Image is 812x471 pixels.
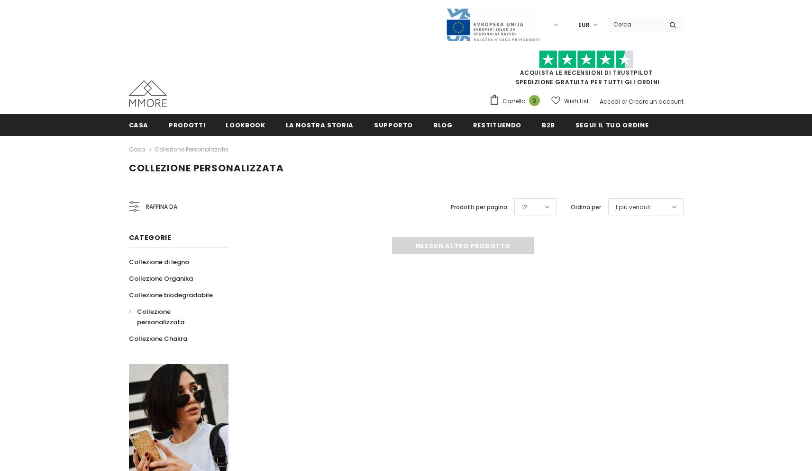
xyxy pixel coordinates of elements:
[129,233,172,242] span: Categorie
[575,114,648,135] a: Segui il tuo ordine
[542,121,555,130] span: B2B
[146,202,177,212] span: Raffina da
[539,50,634,69] img: Fidati di Pilot Stars
[129,334,187,343] span: Collezione Chakra
[571,203,601,212] label: Ordina per
[129,144,146,155] a: Casa
[129,80,167,107] img: Casi MMORE
[433,114,453,135] a: Blog
[446,20,540,28] a: Javni Razpis
[374,114,413,135] a: supporto
[621,98,627,106] span: or
[473,121,521,130] span: Restituendo
[529,95,540,106] span: 0
[226,114,265,135] a: Lookbook
[129,291,213,300] span: Collezione biodegradabile
[169,121,205,130] span: Prodotti
[226,121,265,130] span: Lookbook
[129,303,218,330] a: Collezione personalizzata
[129,287,213,303] a: Collezione biodegradabile
[502,97,525,106] span: Carrello
[616,203,651,212] span: I più venduti
[129,330,187,347] a: Collezione Chakra
[129,121,149,130] span: Casa
[286,121,354,130] span: La nostra storia
[129,114,149,135] a: Casa
[433,121,453,130] span: Blog
[551,93,589,109] a: Wish List
[155,145,228,153] a: Collezione personalizzata
[578,20,590,30] span: EUR
[374,121,413,130] span: supporto
[489,94,545,108] a: Carrello 0
[575,121,648,130] span: Segui il tuo ordine
[129,274,193,283] span: Collezione Organika
[629,98,684,106] a: Creare un account
[129,161,284,175] span: Collezione personalizzata
[600,98,620,106] a: Accedi
[169,114,205,135] a: Prodotti
[473,114,521,135] a: Restituendo
[451,203,507,212] label: Prodotti per pagina
[522,203,527,212] span: 12
[608,18,662,31] input: Search Site
[137,307,184,327] span: Collezione personalizzata
[564,97,589,106] span: Wish List
[286,114,354,135] a: La nostra storia
[446,8,540,42] img: Javni Razpis
[129,258,189,267] span: Collezione di legno
[129,270,193,287] a: Collezione Organika
[520,69,653,77] a: Acquista le recensioni di TrustPilot
[489,54,684,86] span: SPEDIZIONE GRATUITA PER TUTTI GLI ORDINI
[542,114,555,135] a: B2B
[129,254,189,270] a: Collezione di legno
